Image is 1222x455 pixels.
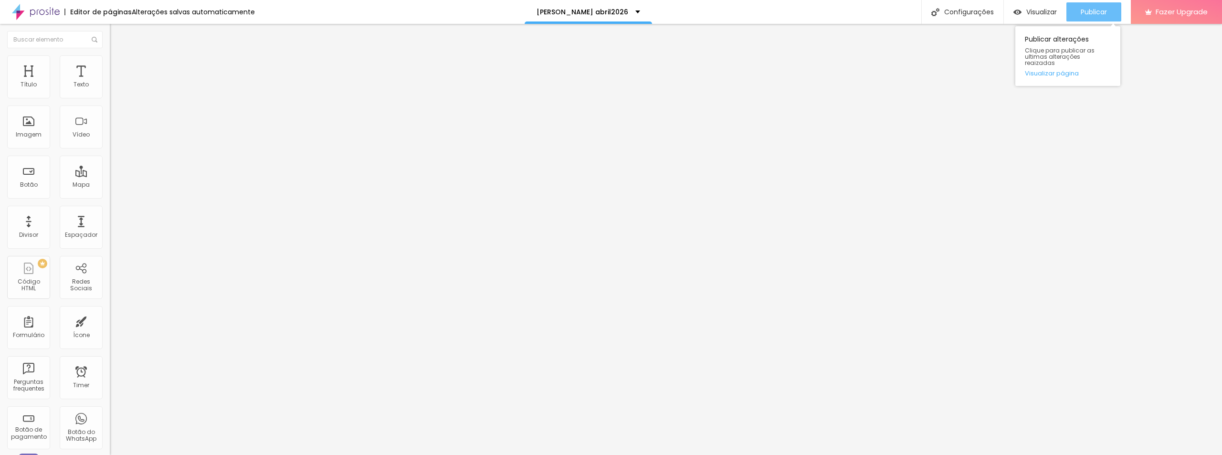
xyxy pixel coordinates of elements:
div: Imagem [16,131,42,138]
div: Mapa [73,181,90,188]
button: Publicar [1066,2,1121,21]
div: Botão [20,181,38,188]
span: Fazer Upgrade [1156,8,1208,16]
div: Título [21,81,37,88]
img: Icone [92,37,97,42]
div: Ícone [73,332,90,339]
span: Publicar [1081,8,1107,16]
a: Visualizar página [1025,70,1111,76]
div: Editor de páginas [64,9,132,15]
div: Botão do WhatsApp [62,429,100,443]
img: view-1.svg [1013,8,1022,16]
div: Perguntas frequentes [10,379,47,392]
div: Código HTML [10,278,47,292]
img: Icone [931,8,939,16]
input: Buscar elemento [7,31,103,48]
div: Alterações salvas automaticamente [132,9,255,15]
iframe: Editor [110,24,1222,455]
div: Publicar alterações [1015,26,1120,86]
div: Vídeo [73,131,90,138]
div: Botão de pagamento [10,426,47,440]
div: Timer [73,382,89,389]
span: Clique para publicar as ultimas alterações reaizadas [1025,47,1111,66]
div: Espaçador [65,232,97,238]
div: Texto [74,81,89,88]
div: Formulário [13,332,44,339]
div: Redes Sociais [62,278,100,292]
p: [PERSON_NAME] abril2026 [537,9,628,15]
button: Visualizar [1004,2,1066,21]
span: Visualizar [1026,8,1057,16]
div: Divisor [19,232,38,238]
